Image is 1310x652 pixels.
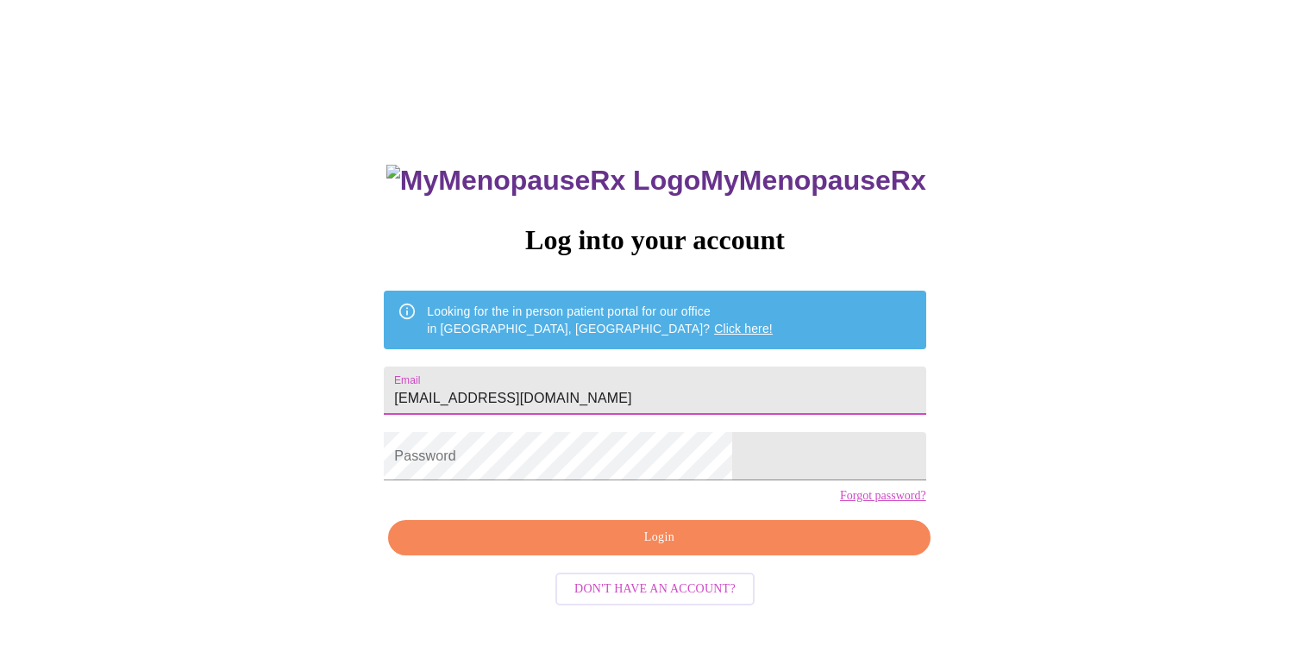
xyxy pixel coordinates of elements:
[574,579,736,600] span: Don't have an account?
[388,520,930,555] button: Login
[427,296,773,344] div: Looking for the in person patient portal for our office in [GEOGRAPHIC_DATA], [GEOGRAPHIC_DATA]?
[408,527,910,549] span: Login
[551,580,759,595] a: Don't have an account?
[386,165,926,197] h3: MyMenopauseRx
[386,165,700,197] img: MyMenopauseRx Logo
[840,489,926,503] a: Forgot password?
[714,322,773,335] a: Click here!
[555,573,755,606] button: Don't have an account?
[384,224,925,256] h3: Log into your account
